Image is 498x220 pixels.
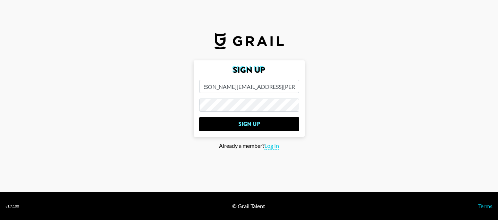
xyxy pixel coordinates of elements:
[264,142,279,150] span: Log In
[478,203,492,209] a: Terms
[199,80,299,93] input: Email
[232,203,265,210] div: © Grail Talent
[214,33,284,49] img: Grail Talent Logo
[6,204,19,209] div: v 1.7.100
[199,117,299,131] input: Sign Up
[6,142,492,150] div: Already a member?
[199,66,299,74] h2: Sign Up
